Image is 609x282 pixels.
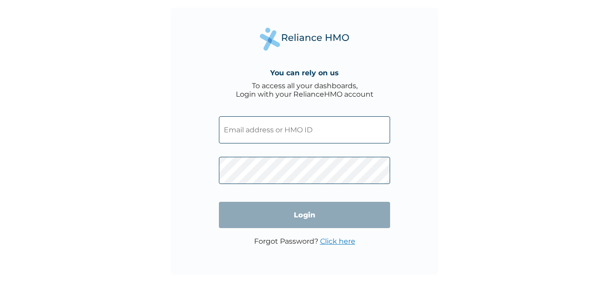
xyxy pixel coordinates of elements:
div: To access all your dashboards, Login with your RelianceHMO account [236,82,374,98]
input: Login [219,202,390,228]
h4: You can rely on us [270,69,339,77]
a: Click here [320,237,355,245]
img: Reliance Health's Logo [260,28,349,50]
input: Email address or HMO ID [219,116,390,143]
p: Forgot Password? [254,237,355,245]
